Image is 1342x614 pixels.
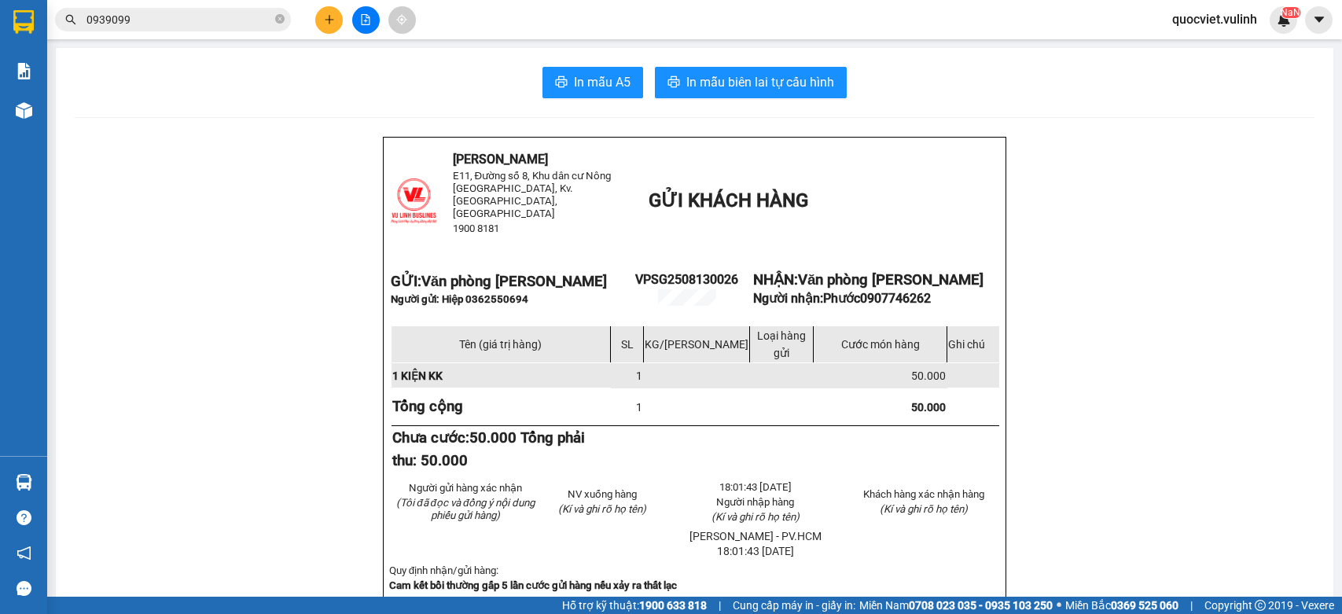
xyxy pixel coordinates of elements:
input: Tìm tên, số ĐT hoặc mã đơn [86,11,272,28]
strong: NHẬN: [753,271,984,289]
span: 18:01:43 [DATE] [717,545,794,557]
span: Quy định nhận/gửi hàng: [389,564,498,576]
strong: 1900 633 818 [639,599,707,612]
strong: Người nhận: [753,291,931,306]
strong: Chưa cước: [392,429,585,469]
img: warehouse-icon [16,102,32,119]
img: warehouse-icon [16,474,32,491]
td: Cước món hàng [813,326,947,363]
span: 1900 8181 [453,222,499,234]
span: In mẫu A5 [574,72,631,92]
span: message [17,581,31,596]
span: Người gửi hàng xác nhận [409,482,522,494]
span: 50.000 Tổng phải thu: 50.000 [392,429,585,469]
span: Người gửi: Hiệp 0362550694 [391,293,528,305]
span: Văn phòng [PERSON_NAME] [798,271,984,289]
em: (Tôi đã đọc và đồng ý nội dung phiếu gửi hàng) [396,497,535,521]
strong: 0369 525 060 [1111,599,1178,612]
span: 0907746262 [860,291,931,306]
span: Miền Nam [859,597,1053,614]
img: logo-vxr [13,10,34,34]
span: copyright [1255,600,1266,611]
span: Người nhập hàng [716,496,794,508]
span: 18:01:43 [DATE] [719,481,792,493]
strong: 0708 023 035 - 0935 103 250 [909,599,1053,612]
sup: NaN [1281,7,1300,18]
span: Khách hàng xác nhận hàng [863,488,984,500]
img: icon-new-feature [1277,13,1291,27]
span: file-add [360,14,371,25]
span: printer [667,75,680,90]
td: Loại hàng gửi [749,326,813,363]
span: GỬI KHÁCH HÀNG [649,189,808,211]
span: NV xuống hàng [568,488,637,500]
button: plus [315,6,343,34]
span: [PERSON_NAME] - PV.HCM [689,530,822,542]
td: Tên (giá trị hàng) [391,326,611,363]
span: [PERSON_NAME] [453,152,548,167]
span: | [719,597,721,614]
button: aim [388,6,416,34]
span: In mẫu biên lai tự cấu hình [686,72,834,92]
span: Cung cấp máy in - giấy in: [733,597,855,614]
td: SL [611,326,644,363]
img: logo [391,178,437,224]
span: 1 [636,401,642,414]
span: search [65,14,76,25]
button: printerIn mẫu A5 [542,67,643,98]
span: quocviet.vulinh [1160,9,1270,29]
strong: Tổng cộng [392,398,463,415]
span: question-circle [17,510,31,525]
span: 50.000 [911,370,946,382]
span: 50.000 [911,401,946,414]
span: close-circle [275,13,285,28]
strong: Cam kết bồi thường gấp 5 lần cước gửi hàng nếu xảy ra thất lạc [389,579,677,591]
span: notification [17,546,31,561]
button: file-add [352,6,380,34]
td: KG/[PERSON_NAME] [643,326,749,363]
span: caret-down [1312,13,1326,27]
span: E11, Đường số 8, Khu dân cư Nông [GEOGRAPHIC_DATA], Kv.[GEOGRAPHIC_DATA], [GEOGRAPHIC_DATA] [453,170,612,219]
span: Phước [823,291,931,306]
span: (Kí và ghi rõ họ tên) [558,503,646,515]
span: close-circle [275,14,285,24]
button: printerIn mẫu biên lai tự cấu hình [655,67,847,98]
span: | [1190,597,1193,614]
span: 1 [636,370,642,382]
span: VPSG2508130026 [635,272,738,287]
span: ⚪️ [1057,602,1061,608]
span: aim [396,14,407,25]
span: (Kí và ghi rõ họ tên) [880,503,968,515]
span: Văn phòng [PERSON_NAME] [421,273,607,290]
strong: GỬI: [391,273,607,290]
span: printer [555,75,568,90]
span: (Kí và ghi rõ họ tên) [711,511,800,523]
span: Hỗ trợ kỹ thuật: [562,597,707,614]
span: 1 KIỆN KK [392,370,443,382]
span: plus [324,14,335,25]
img: solution-icon [16,63,32,79]
button: caret-down [1305,6,1333,34]
td: Ghi chú [947,326,1000,363]
span: Miền Bắc [1065,597,1178,614]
